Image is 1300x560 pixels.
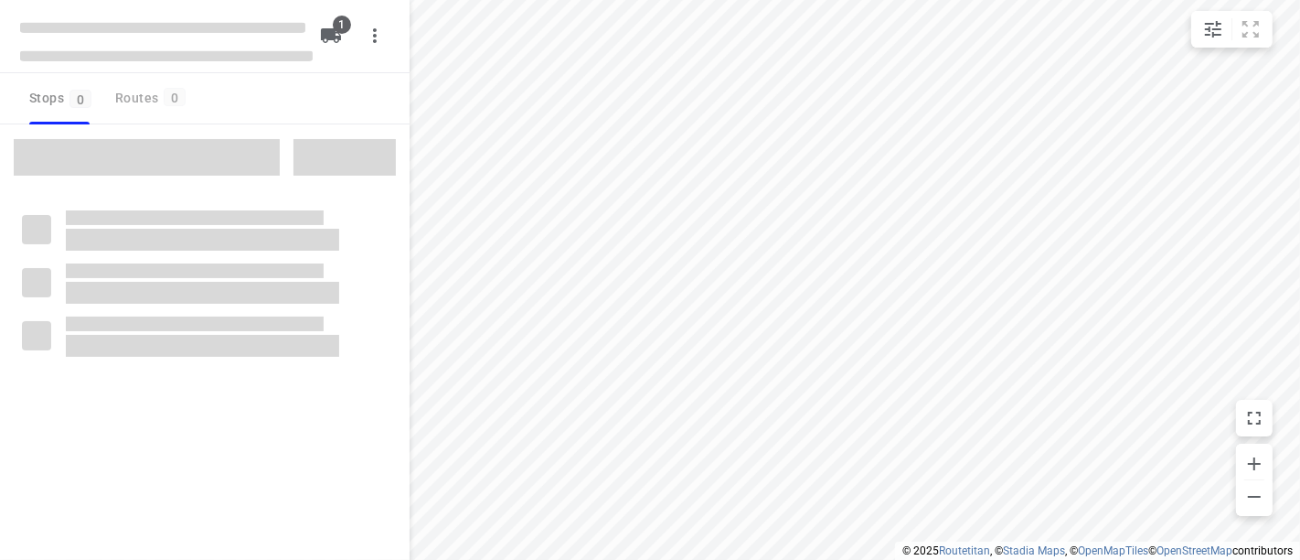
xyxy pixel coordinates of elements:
li: © 2025 , © , © © contributors [902,544,1293,557]
a: Stadia Maps [1003,544,1065,557]
div: small contained button group [1191,11,1273,48]
a: OpenMapTiles [1078,544,1148,557]
a: OpenStreetMap [1156,544,1232,557]
button: Map settings [1195,11,1231,48]
a: Routetitan [939,544,990,557]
